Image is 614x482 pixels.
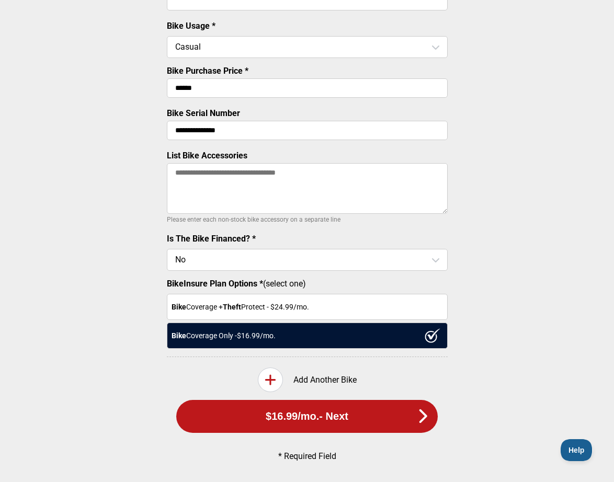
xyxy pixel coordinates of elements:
p: * Required Field [184,451,430,461]
div: Coverage + Protect - $ 24.99 /mo. [167,294,448,320]
iframe: Toggle Customer Support [561,439,593,461]
label: Is The Bike Financed? * [167,234,256,244]
strong: Bike [172,303,186,311]
strong: Theft [223,303,241,311]
div: Coverage Only - $16.99 /mo. [167,323,448,349]
label: List Bike Accessories [167,151,247,160]
label: Bike Usage * [167,21,215,31]
p: Please enter each non-stock bike accessory on a separate line [167,213,448,226]
strong: Bike [172,331,186,340]
span: /mo. [298,410,319,422]
img: ux1sgP1Haf775SAghJI38DyDlYP+32lKFAAAAAElFTkSuQmCC [425,328,440,343]
button: $16.99/mo.- Next [176,400,438,433]
label: Bike Purchase Price * [167,66,248,76]
div: Add Another Bike [167,368,448,392]
strong: BikeInsure Plan Options * [167,279,263,289]
label: (select one) [167,279,448,289]
label: Bike Serial Number [167,108,240,118]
